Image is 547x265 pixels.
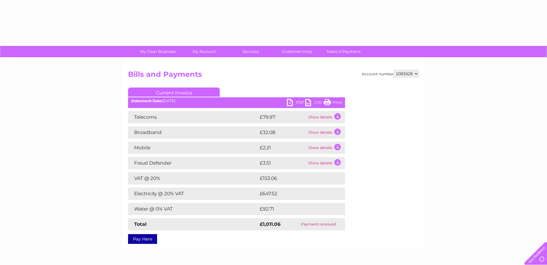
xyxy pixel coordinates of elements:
b: Statement Date: [131,99,163,103]
a: Services [226,46,276,57]
a: My Account [179,46,229,57]
div: Account number [362,70,419,77]
h2: Bills and Payments [128,70,419,82]
a: Customer Help [272,46,322,57]
strong: £1,011.06 [260,221,281,227]
td: Fraud Defender [128,157,258,169]
td: £647.52 [258,188,334,200]
td: £92.71 [258,203,332,215]
td: Show details [307,111,345,123]
a: Print [324,99,342,108]
td: Mobile [128,142,258,154]
a: Pay Here [128,234,157,244]
td: Show details [307,142,345,154]
a: My Clear Business [133,46,183,57]
td: £32.08 [258,126,307,139]
td: £2.21 [258,142,307,154]
td: £153.06 [258,172,334,185]
td: VAT @ 20% [128,172,258,185]
td: £3.51 [258,157,307,169]
td: Show details [307,126,345,139]
td: Payment received [292,218,345,230]
td: Broadband [128,126,258,139]
td: Water @ 0% VAT [128,203,258,215]
a: PDF [287,99,305,108]
td: £79.97 [258,111,307,123]
strong: Total [134,221,147,227]
td: Telecoms [128,111,258,123]
a: CSV [305,99,324,108]
div: [DATE] [128,99,345,103]
a: Make A Payment [318,46,369,57]
td: Electricity @ 20% VAT [128,188,258,200]
a: Current Invoice [128,88,220,97]
td: Show details [307,157,345,169]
